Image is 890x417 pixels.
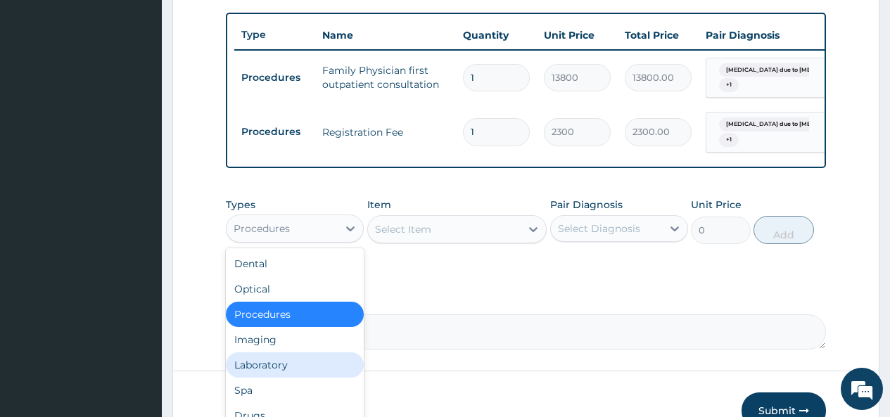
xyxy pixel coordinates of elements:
div: Imaging [226,327,364,352]
span: [MEDICAL_DATA] due to [MEDICAL_DATA] falc... [719,117,875,131]
div: Dental [226,251,364,276]
div: Chat with us now [73,79,236,97]
div: Select Item [375,222,431,236]
div: Optical [226,276,364,302]
button: Add [754,216,813,244]
div: Select Diagnosis [558,222,640,236]
div: Minimize live chat window [231,7,265,41]
th: Pair Diagnosis [699,21,853,49]
th: Total Price [618,21,699,49]
span: [MEDICAL_DATA] due to [MEDICAL_DATA] falc... [719,63,875,77]
div: Laboratory [226,352,364,378]
span: + 1 [719,133,739,147]
span: We're online! [82,121,194,263]
td: Registration Fee [315,118,456,146]
th: Type [234,22,315,48]
label: Comment [226,295,826,307]
th: Name [315,21,456,49]
td: Procedures [234,119,315,145]
th: Quantity [456,21,537,49]
span: + 1 [719,78,739,92]
label: Unit Price [691,198,742,212]
div: Procedures [226,302,364,327]
img: d_794563401_company_1708531726252_794563401 [26,70,57,105]
label: Pair Diagnosis [550,198,623,212]
td: Family Physician first outpatient consultation [315,56,456,98]
div: Spa [226,378,364,403]
th: Unit Price [537,21,618,49]
label: Types [226,199,255,211]
div: Procedures [234,222,290,236]
label: Item [367,198,391,212]
textarea: Type your message and hit 'Enter' [7,272,268,321]
td: Procedures [234,65,315,91]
